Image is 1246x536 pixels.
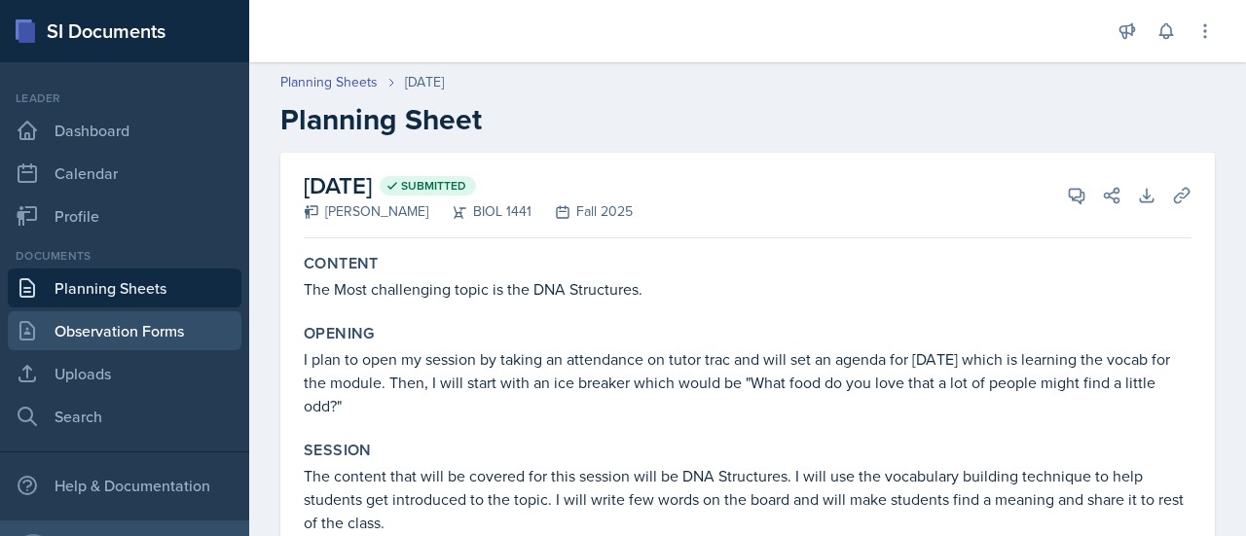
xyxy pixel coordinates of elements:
[8,311,241,350] a: Observation Forms
[8,89,241,107] div: Leader
[304,168,633,203] h2: [DATE]
[8,247,241,265] div: Documents
[304,347,1191,417] p: I plan to open my session by taking an attendance on tutor trac and will set an agenda for [DATE]...
[8,466,241,505] div: Help & Documentation
[280,72,378,92] a: Planning Sheets
[405,72,444,92] div: [DATE]
[8,354,241,393] a: Uploads
[531,201,633,222] div: Fall 2025
[304,277,1191,301] p: The Most challenging topic is the DNA Structures.
[8,268,241,307] a: Planning Sheets
[304,464,1191,534] p: The content that will be covered for this session will be DNA Structures. I will use the vocabula...
[428,201,531,222] div: BIOL 1441
[304,441,372,460] label: Session
[304,201,428,222] div: [PERSON_NAME]
[304,254,379,273] label: Content
[8,197,241,235] a: Profile
[8,397,241,436] a: Search
[401,178,466,194] span: Submitted
[304,324,375,343] label: Opening
[8,111,241,150] a: Dashboard
[8,154,241,193] a: Calendar
[280,102,1215,137] h2: Planning Sheet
